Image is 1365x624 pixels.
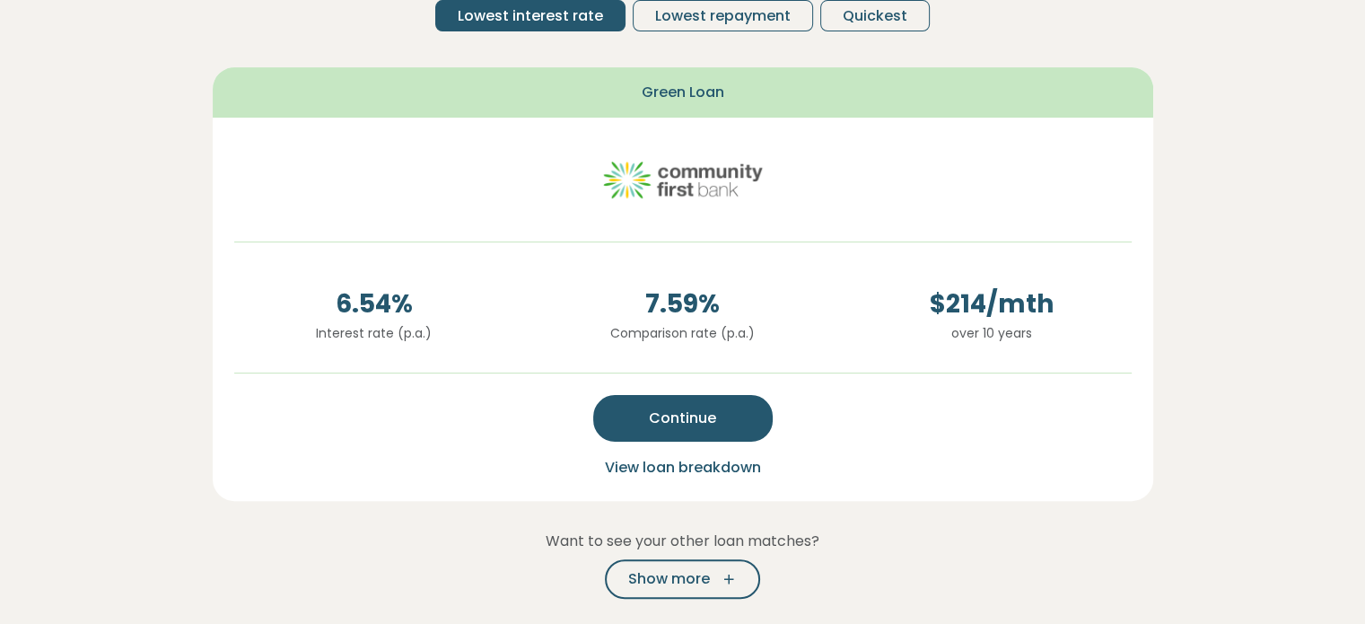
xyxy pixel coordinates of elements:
[649,408,716,429] span: Continue
[543,286,823,323] span: 7.59 %
[458,5,603,27] span: Lowest interest rate
[628,568,710,590] span: Show more
[605,457,761,478] span: View loan breakdown
[234,323,514,343] p: Interest rate (p.a.)
[852,286,1132,323] span: $ 214 /mth
[605,559,760,599] button: Show more
[599,456,766,479] button: View loan breakdown
[593,395,773,442] button: Continue
[543,323,823,343] p: Comparison rate (p.a.)
[602,139,764,220] img: community-first logo
[213,530,1153,553] p: Want to see your other loan matches?
[852,323,1132,343] p: over 10 years
[655,5,791,27] span: Lowest repayment
[234,286,514,323] span: 6.54 %
[642,82,724,103] span: Green Loan
[843,5,907,27] span: Quickest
